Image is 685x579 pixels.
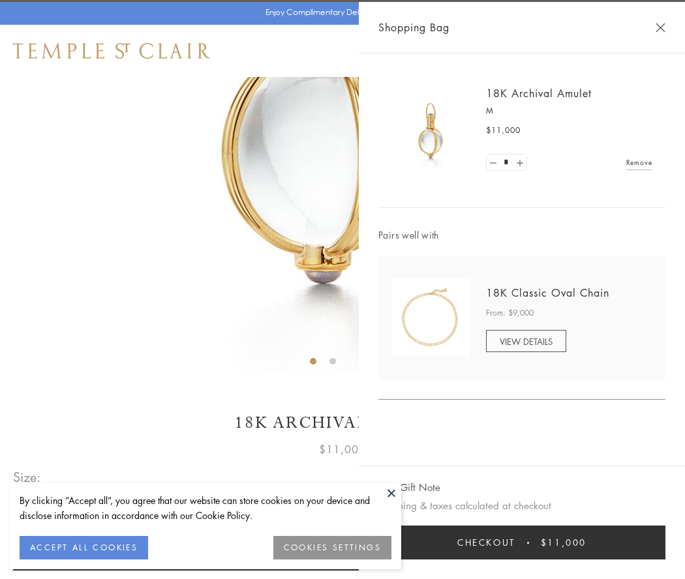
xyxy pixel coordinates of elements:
[541,535,586,550] span: $11,000
[486,104,652,117] p: M
[13,43,210,59] img: Temple St. Clair
[266,6,414,19] p: Enjoy Complimentary Delivery & Returns
[486,330,566,352] a: VIEW DETAILS
[486,86,592,100] a: 18K Archival Amulet
[13,466,42,488] span: Size:
[486,124,521,137] span: $11,000
[486,306,534,319] span: From: $9,000
[391,278,470,357] img: N88865-OV18
[20,536,148,559] button: ACCEPT ALL COOKIES
[378,526,665,559] button: Checkout $11,000
[20,493,391,523] div: By clicking “Accept all”, you agree that our website can store cookies on your device and disclos...
[378,228,665,243] span: Pairs well with
[391,91,470,170] img: 18K Archival Amulet
[378,479,440,496] button: Add Gift Note
[513,155,526,171] a: Set quantity to 2
[626,155,652,170] a: Remove
[319,441,366,458] span: $11,000
[378,19,449,36] span: Shopping Bag
[656,23,665,33] button: Close Shopping Bag
[457,535,515,550] span: Checkout
[273,536,391,559] button: COOKIES SETTINGS
[487,155,500,171] a: Set quantity to 0
[378,497,665,514] p: Shipping & taxes calculated at checkout
[500,335,553,348] span: VIEW DETAILS
[13,411,672,434] h1: 18K Archival Amulet
[486,286,609,300] a: 18K Classic Oval Chain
